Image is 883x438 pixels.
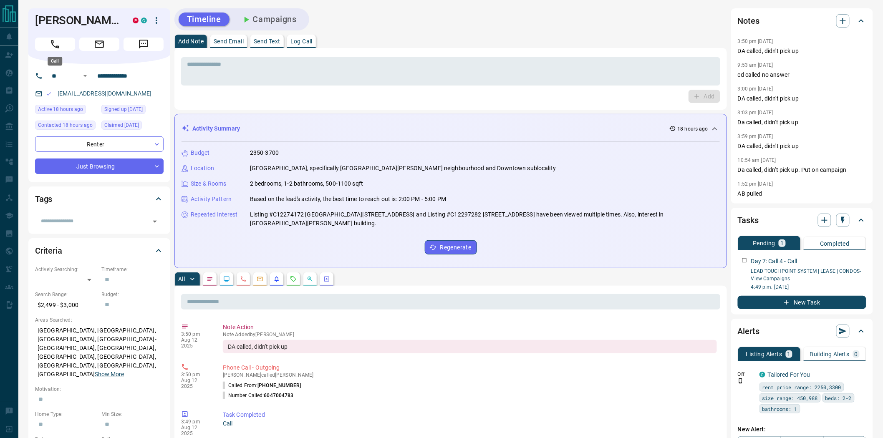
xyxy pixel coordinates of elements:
p: Pending [753,240,775,246]
p: Note Action [223,323,717,332]
p: Completed [820,241,850,247]
p: All [178,276,185,282]
p: Aug 12 2025 [181,378,210,389]
p: Listing Alerts [746,351,782,357]
p: Aug 12 2025 [181,425,210,436]
h1: [PERSON_NAME] [35,14,120,27]
p: 3:49 pm [181,419,210,425]
p: 3:00 pm [DATE] [738,86,773,92]
p: 2350-3700 [250,149,279,157]
p: [GEOGRAPHIC_DATA], [GEOGRAPHIC_DATA], [GEOGRAPHIC_DATA], [GEOGRAPHIC_DATA]-[GEOGRAPHIC_DATA], [GE... [35,324,164,381]
p: Phone Call - Outgoing [223,363,717,372]
p: [GEOGRAPHIC_DATA], specifically [GEOGRAPHIC_DATA][PERSON_NAME] neighbourhood and Downtown subloca... [250,164,556,173]
button: Show More [95,370,124,379]
span: beds: 2-2 [825,394,852,402]
p: Day 7: Call 4 - Call [751,257,797,266]
p: Location [191,164,214,173]
svg: Notes [207,276,213,282]
svg: Push Notification Only [738,378,744,384]
span: Active 18 hours ago [38,105,83,113]
p: DA called, didn't pick up [738,142,866,151]
span: Signed up [DATE] [104,105,143,113]
p: Repeated Interest [191,210,237,219]
p: DA called, didn't pick up [738,47,866,55]
div: DA called, didn't pick up [223,340,717,353]
div: condos.ca [141,18,147,23]
span: 6047004783 [264,393,294,398]
div: Criteria [35,241,164,261]
p: 0 [855,351,858,357]
span: size range: 450,988 [762,394,818,402]
p: 3:59 pm [DATE] [738,133,773,139]
div: Renter [35,136,164,152]
p: Log Call [290,38,313,44]
p: 10:54 am [DATE] [738,157,776,163]
p: Activity Summary [192,124,240,133]
a: LEAD TOUCHPOINT SYSTEM | LEASE | CONDOS- View Campaigns [751,268,861,282]
p: DA called, didn't pick up [738,94,866,103]
p: Min Size: [101,410,164,418]
svg: Opportunities [307,276,313,282]
p: $2,499 - $3,000 [35,298,97,312]
p: Send Email [214,38,244,44]
span: rent price range: 2250,3300 [762,383,841,391]
button: Timeline [179,13,230,26]
p: 3:50 pm [181,372,210,378]
p: [PERSON_NAME] called [PERSON_NAME] [223,372,717,378]
a: Tailored For You [768,371,810,378]
p: Da called, didn't pick up. Put on campaign [738,166,866,174]
p: Listing #C12274172 [GEOGRAPHIC_DATA][STREET_ADDRESS] and Listing #C12297282 [STREET_ADDRESS] have... [250,210,720,228]
span: Email [79,38,119,51]
p: Number Called: [223,392,294,399]
p: 1 [780,240,784,246]
p: 9:53 am [DATE] [738,62,773,68]
div: Notes [738,11,866,31]
span: bathrooms: 1 [762,405,797,413]
div: Alerts [738,321,866,341]
p: AB pulled [738,189,866,198]
button: Campaigns [233,13,305,26]
p: Building Alerts [810,351,850,357]
h2: Tasks [738,214,759,227]
svg: Email Valid [46,91,52,97]
p: cd called no answer [738,70,866,79]
p: Budget [191,149,210,157]
p: Based on the lead's activity, the best time to reach out is: 2:00 PM - 5:00 PM [250,195,446,204]
div: Tasks [738,210,866,230]
p: 3:50 pm [DATE] [738,38,773,44]
span: Contacted 18 hours ago [38,121,93,129]
div: Thu Jun 06 2024 [101,105,164,116]
svg: Emails [257,276,263,282]
p: Timeframe: [101,266,164,273]
p: Search Range: [35,291,97,298]
button: Regenerate [425,240,477,254]
div: Tue Aug 12 2025 [35,105,97,116]
p: Motivation: [35,385,164,393]
p: Note Added by [PERSON_NAME] [223,332,717,337]
p: New Alert: [738,425,866,434]
p: Da called, didn't pick up [738,118,866,127]
p: Budget: [101,291,164,298]
p: Task Completed [223,410,717,419]
h2: Tags [35,192,52,206]
svg: Lead Browsing Activity [223,276,230,282]
div: Thu Jun 06 2024 [101,121,164,132]
div: Call [48,57,62,65]
span: [PHONE_NUMBER] [257,383,301,388]
p: 3:03 pm [DATE] [738,110,773,116]
div: Tags [35,189,164,209]
span: Call [35,38,75,51]
p: Actively Searching: [35,266,97,273]
span: Claimed [DATE] [104,121,139,129]
h2: Criteria [35,244,62,257]
button: Open [149,216,161,227]
svg: Listing Alerts [273,276,280,282]
p: Areas Searched: [35,316,164,324]
button: Open [80,71,90,81]
p: 2 bedrooms, 1-2 bathrooms, 500-1100 sqft [250,179,363,188]
p: 18 hours ago [678,125,708,133]
svg: Calls [240,276,247,282]
svg: Agent Actions [323,276,330,282]
svg: Requests [290,276,297,282]
p: 3:50 pm [181,331,210,337]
